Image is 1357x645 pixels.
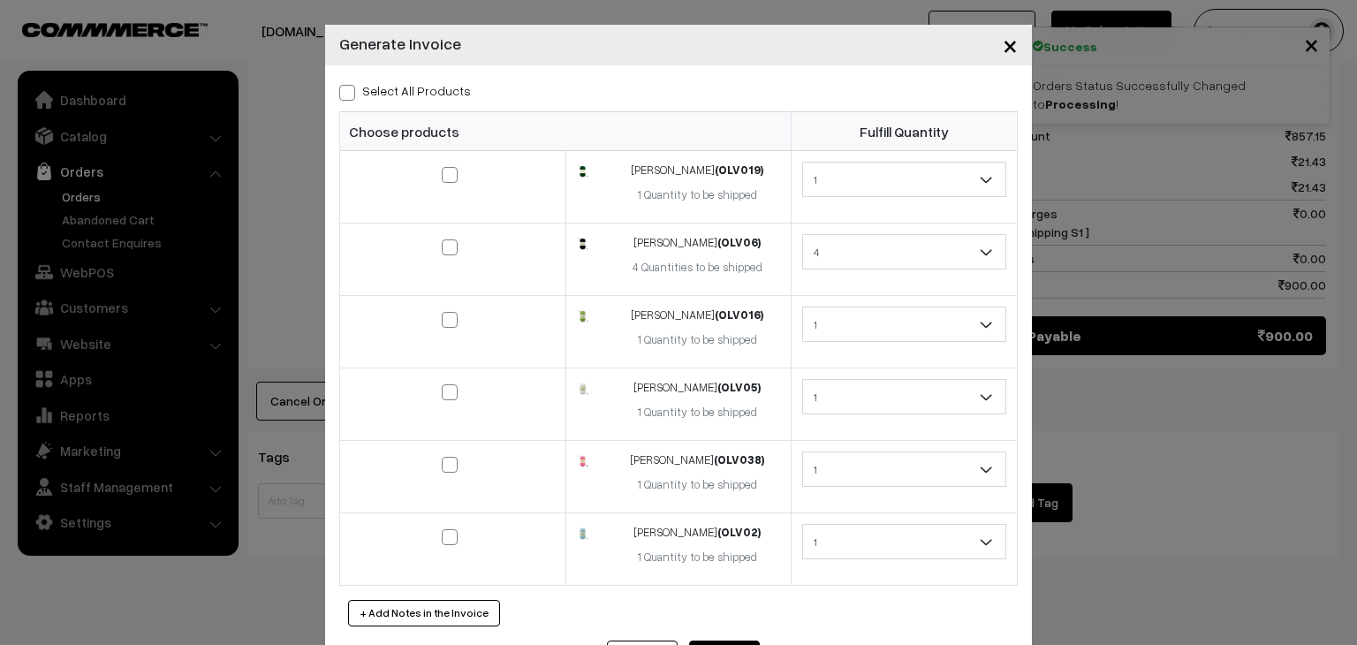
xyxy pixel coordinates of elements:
span: 1 [803,164,1005,195]
img: 172706876939651000051452.jpg [577,383,588,394]
img: 172707303958471000051499.jpg [577,455,588,467]
div: Keywords by Traffic [195,104,298,116]
div: [PERSON_NAME] [615,307,780,324]
span: 4 [803,237,1005,268]
div: Domain Overview [67,104,158,116]
th: Choose products [340,112,792,151]
div: [PERSON_NAME] [615,524,780,542]
span: 1 [802,307,1006,342]
span: 1 [803,527,1005,558]
div: [PERSON_NAME] [615,234,780,252]
img: logo_orange.svg [28,28,42,42]
img: 172706827162981000051455.jpg [577,527,588,539]
button: + Add Notes in the Invoice [348,600,500,626]
div: v 4.0.25 [49,28,87,42]
div: [PERSON_NAME] [615,162,780,179]
strong: (OLV06) [717,235,761,249]
label: Select all Products [339,81,471,100]
span: 1 [802,379,1006,414]
div: 1 Quantity to be shipped [615,186,780,204]
strong: (OLV05) [717,380,761,394]
div: 1 Quantity to be shipped [615,331,780,349]
img: 172707117184161000051440.jpg [577,165,588,177]
strong: (OLV019) [715,163,763,177]
span: 1 [803,309,1005,340]
img: 172707109955051000051442.jpg [577,310,588,322]
img: tab_domain_overview_orange.svg [48,102,62,117]
strong: (OLV038) [714,452,764,467]
button: Close [989,18,1032,72]
th: Fulfill Quantity [792,112,1018,151]
img: tab_keywords_by_traffic_grey.svg [176,102,190,117]
span: 1 [803,382,1005,413]
div: 4 Quantities to be shipped [615,259,780,277]
span: 1 [802,451,1006,487]
strong: (OLV016) [715,307,763,322]
strong: (OLV02) [717,525,761,539]
div: 1 Quantity to be shipped [615,404,780,421]
span: 1 [802,162,1006,197]
span: 1 [803,454,1005,485]
span: 1 [802,524,1006,559]
div: [PERSON_NAME] [615,451,780,469]
div: 1 Quantity to be shipped [615,476,780,494]
span: 4 [802,234,1006,269]
div: Domain: [DOMAIN_NAME] [46,46,194,60]
div: [PERSON_NAME] [615,379,780,397]
div: 1 Quantity to be shipped [615,549,780,566]
span: × [1003,28,1018,61]
h4: Generate Invoice [339,32,461,56]
img: 172706889190471000051451.jpg [577,238,588,249]
img: website_grey.svg [28,46,42,60]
